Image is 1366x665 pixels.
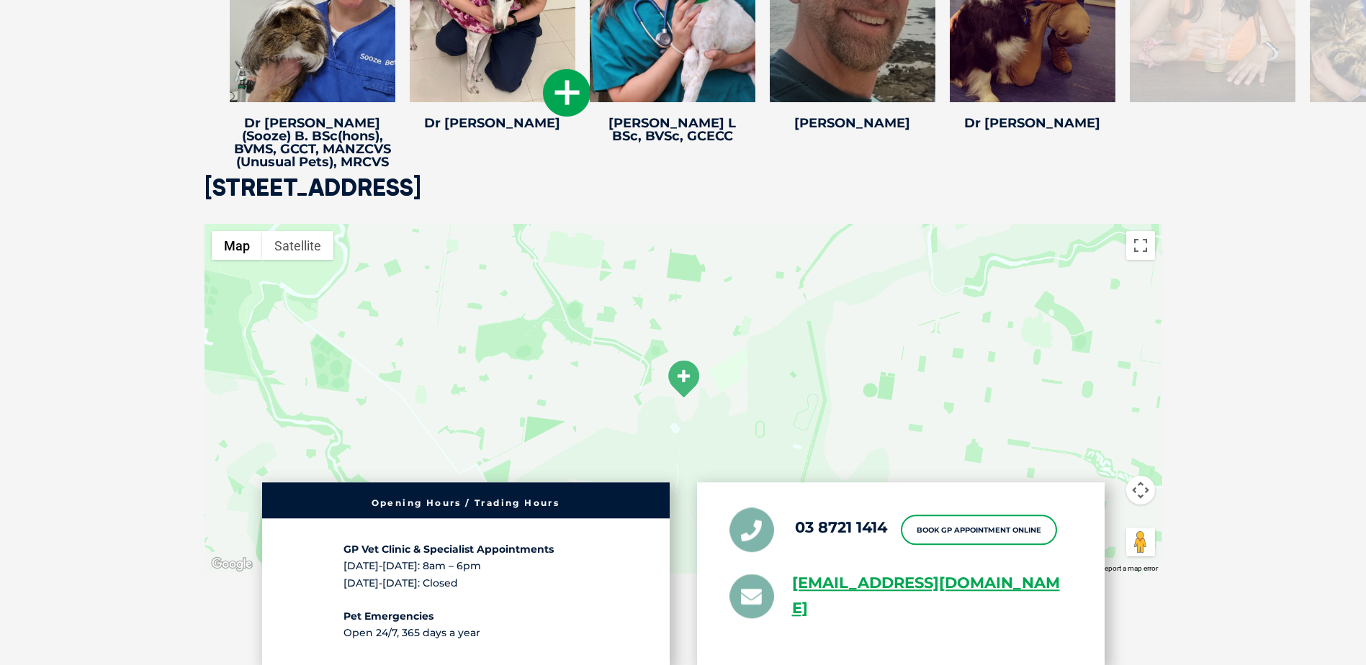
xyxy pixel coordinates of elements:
button: Show street map [212,231,262,260]
p: Open 24/7, 365 days a year [343,608,588,641]
h4: [PERSON_NAME] L BSc, BVSc, GCECC [590,117,755,142]
h4: Dr [PERSON_NAME] (Sooze) B. BSc(hons), BVMS, GCCT, MANZCVS (Unusual Pets), MRCVS [230,117,395,168]
p: [DATE]-[DATE]: 8am – 6pm [DATE]-[DATE]: Closed [343,542,588,592]
b: GP Vet Clinic & Specialist Appointments [343,543,554,556]
h4: [PERSON_NAME] [770,117,935,130]
h4: Dr [PERSON_NAME] [410,117,575,130]
h6: Opening Hours / Trading Hours [269,499,662,508]
h4: Dr [PERSON_NAME] [950,117,1115,130]
a: [EMAIL_ADDRESS][DOMAIN_NAME] [792,571,1072,622]
b: Pet Emergencies [343,610,433,623]
button: Toggle fullscreen view [1126,231,1155,260]
a: Book GP Appointment Online [901,515,1057,546]
a: 03 8721 1414 [795,518,887,536]
button: Map camera controls [1126,476,1155,505]
button: Show satellite imagery [262,231,333,260]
